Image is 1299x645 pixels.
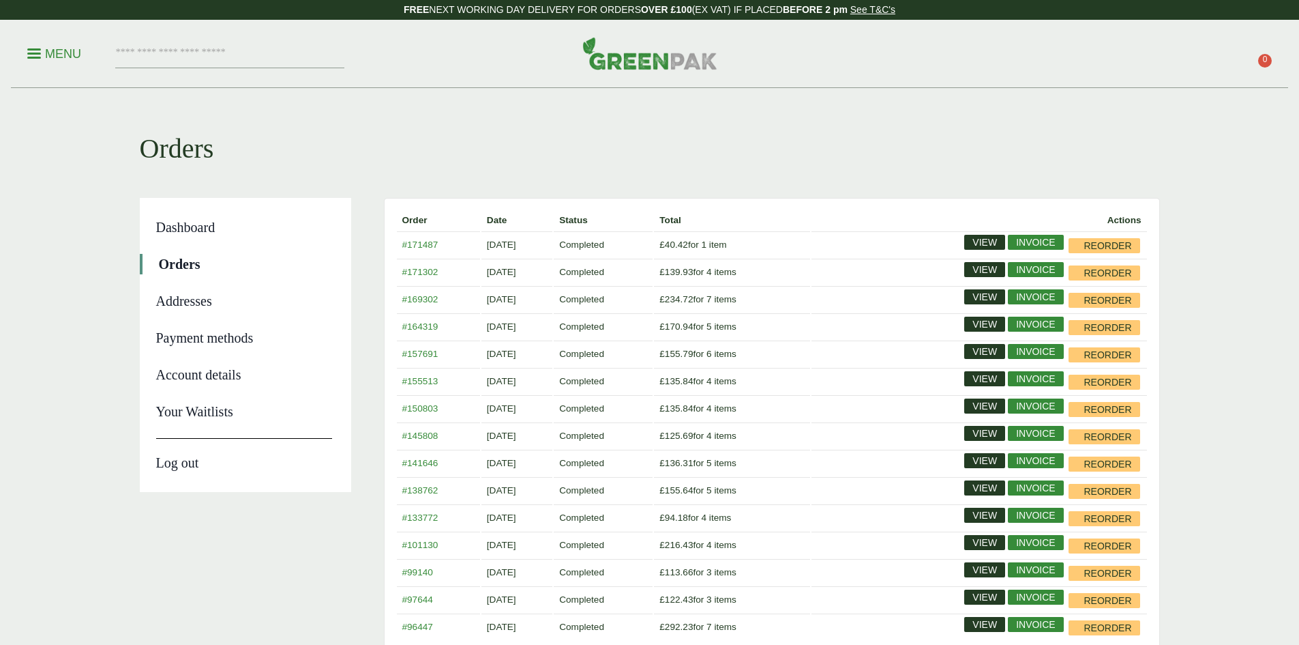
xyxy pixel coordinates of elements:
a: View [964,399,1005,414]
span: Reorder [1084,405,1131,414]
span: 234.72 [659,294,693,304]
span: Reorder [1084,350,1131,360]
td: for 7 items [654,286,809,312]
span: 155.64 [659,485,693,496]
td: Completed [554,532,653,558]
span: View [972,620,997,629]
a: Reorder [1069,293,1139,308]
span: 136.31 [659,458,693,468]
span: 40.42 [659,240,688,250]
a: Menu [27,46,81,59]
span: View [972,347,997,356]
a: #164319 [402,321,438,332]
td: for 4 items [654,368,809,394]
td: Completed [554,313,653,339]
span: Invoice [1016,401,1056,411]
span: Reorder [1084,268,1131,278]
span: 216.43 [659,540,693,550]
a: Reorder [1069,539,1139,554]
a: View [964,617,1005,632]
a: View [964,562,1005,577]
td: Completed [554,231,653,257]
a: #171302 [402,267,438,277]
td: Completed [554,422,653,448]
td: for 5 items [654,477,809,503]
a: Reorder [1069,593,1139,608]
span: View [972,483,997,493]
a: Invoice [1008,617,1064,632]
span: Reorder [1084,459,1131,469]
td: Completed [554,259,653,285]
span: Reorder [1084,487,1131,496]
time: [DATE] [487,594,516,605]
a: Invoice [1008,535,1064,550]
span: £ [659,349,665,359]
a: See T&C's [850,4,895,15]
span: Invoice [1016,483,1056,493]
span: 113.66 [659,567,693,577]
a: Log out [156,438,332,473]
time: [DATE] [487,485,516,496]
span: View [972,374,997,384]
time: [DATE] [487,321,516,332]
a: Invoice [1008,562,1064,577]
span: Actions [1107,215,1141,225]
a: #99140 [402,567,433,577]
a: #157691 [402,349,438,359]
a: Invoice [1008,262,1064,277]
span: 125.69 [659,431,693,441]
span: Invoice [1016,319,1056,329]
span: 139.93 [659,267,693,277]
a: View [964,426,1005,441]
a: Reorder [1069,620,1139,635]
td: for 3 items [654,586,809,612]
span: £ [659,267,665,277]
a: View [964,235,1005,250]
span: Reorder [1084,323,1131,332]
span: Reorder [1084,569,1131,578]
span: £ [659,567,665,577]
span: £ [659,458,665,468]
time: [DATE] [487,458,516,468]
span: £ [659,622,665,632]
a: #155513 [402,376,438,386]
a: View [964,344,1005,359]
a: #101130 [402,540,438,550]
span: Invoice [1016,292,1056,302]
a: Invoice [1008,481,1064,496]
span: 135.84 [659,403,693,414]
td: Completed [554,504,653,530]
a: #141646 [402,458,438,468]
td: for 4 items [654,532,809,558]
a: View [964,481,1005,496]
a: Reorder [1069,457,1139,472]
span: View [972,319,997,329]
span: £ [659,594,665,605]
span: Invoice [1016,347,1056,356]
span: View [972,401,997,411]
span: View [972,456,997,465]
td: Completed [554,341,653,367]
a: Reorder [1069,238,1139,253]
td: Completed [554,586,653,612]
a: Your Waitlists [156,401,332,422]
span: 94.18 [659,513,688,523]
span: View [972,592,997,602]
td: for 4 items [654,504,809,530]
td: Completed [554,286,653,312]
a: Invoice [1008,289,1064,304]
span: Reorder [1084,541,1131,551]
a: #169302 [402,294,438,304]
span: Invoice [1016,511,1056,520]
a: View [964,317,1005,332]
time: [DATE] [487,267,516,277]
a: Dashboard [156,217,332,238]
a: Invoice [1008,371,1064,386]
a: View [964,289,1005,304]
span: £ [659,540,665,550]
a: Reorder [1069,566,1139,581]
span: Invoice [1016,456,1056,465]
td: for 1 item [654,231,809,257]
a: Invoice [1008,508,1064,523]
a: #150803 [402,403,438,414]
